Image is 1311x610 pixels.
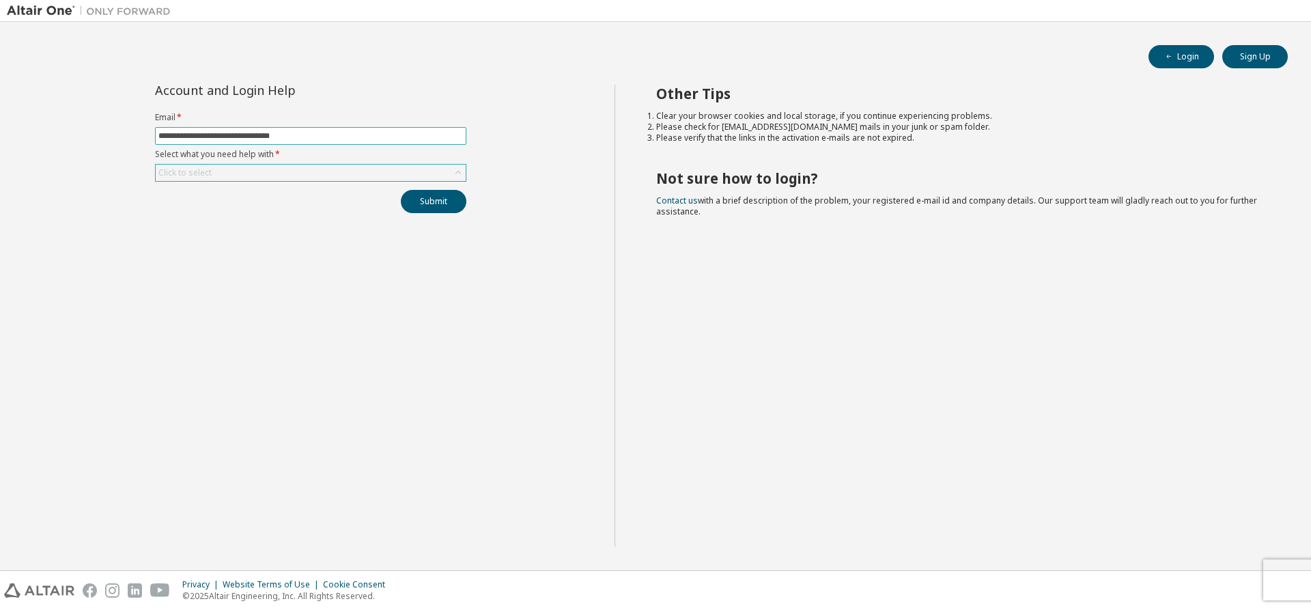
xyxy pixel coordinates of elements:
h2: Not sure how to login? [656,169,1264,187]
li: Clear your browser cookies and local storage, if you continue experiencing problems. [656,111,1264,122]
span: with a brief description of the problem, your registered e-mail id and company details. Our suppo... [656,195,1257,217]
img: altair_logo.svg [4,583,74,598]
img: youtube.svg [150,583,170,598]
div: Click to select [156,165,466,181]
img: facebook.svg [83,583,97,598]
button: Sign Up [1222,45,1288,68]
li: Please check for [EMAIL_ADDRESS][DOMAIN_NAME] mails in your junk or spam folder. [656,122,1264,133]
div: Cookie Consent [323,579,393,590]
button: Submit [401,190,466,213]
h2: Other Tips [656,85,1264,102]
a: Contact us [656,195,698,206]
img: Altair One [7,4,178,18]
img: instagram.svg [105,583,119,598]
p: © 2025 Altair Engineering, Inc. All Rights Reserved. [182,590,393,602]
button: Login [1148,45,1214,68]
div: Account and Login Help [155,85,404,96]
label: Select what you need help with [155,149,466,160]
li: Please verify that the links in the activation e-mails are not expired. [656,133,1264,143]
div: Website Terms of Use [223,579,323,590]
div: Click to select [158,167,212,178]
label: Email [155,112,466,123]
div: Privacy [182,579,223,590]
img: linkedin.svg [128,583,142,598]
